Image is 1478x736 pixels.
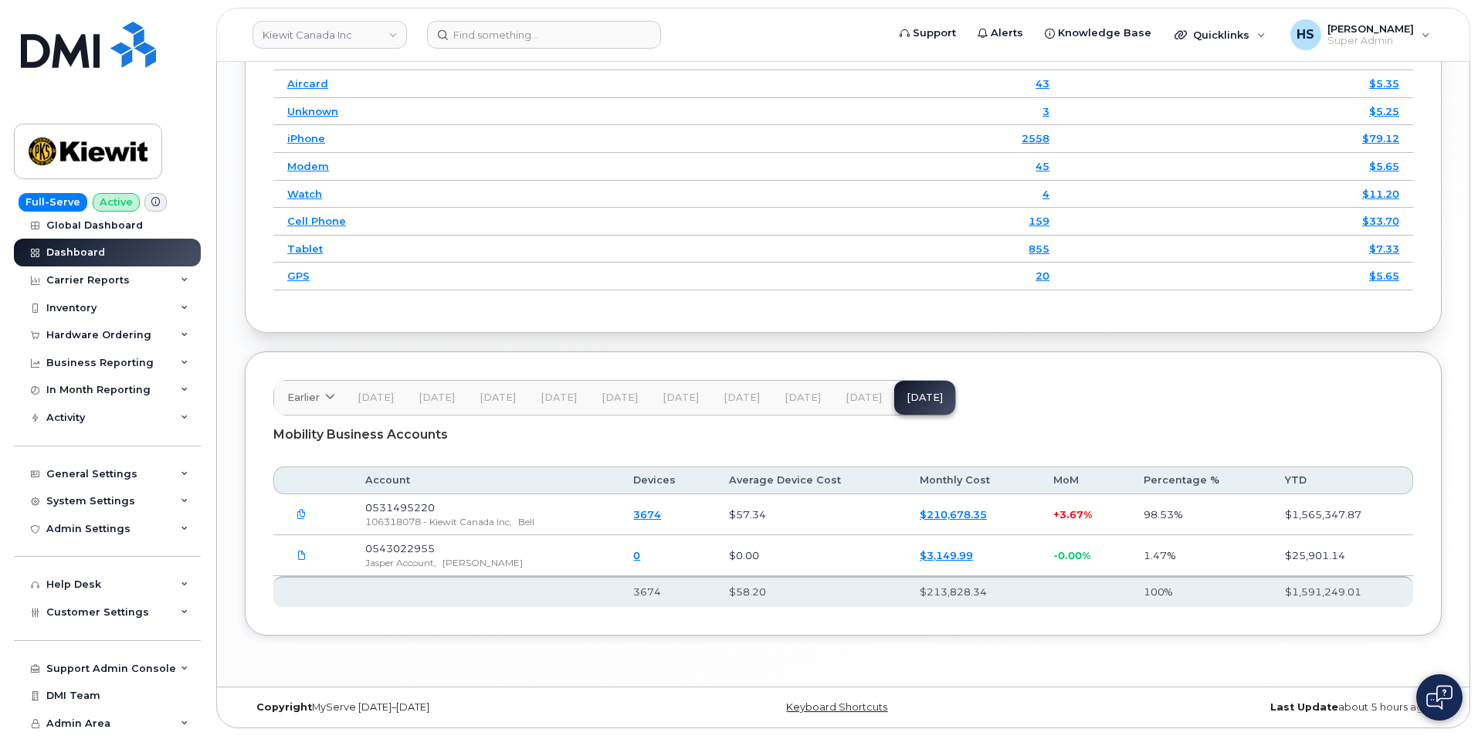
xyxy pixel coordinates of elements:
a: $7.33 [1369,243,1399,255]
span: [DATE] [785,392,821,404]
input: Find something... [427,21,661,49]
span: [DATE] [724,392,760,404]
strong: Copyright [256,701,312,713]
a: Android [287,50,332,63]
td: $1,565,347.87 [1271,494,1413,535]
a: $5.65 [1369,160,1399,172]
th: Account [351,466,620,494]
a: Aircard [287,77,328,90]
td: $57.34 [715,494,906,535]
th: $58.20 [715,576,906,607]
a: $5.25 [1369,105,1399,117]
a: 3674 [633,508,661,521]
th: 100% [1130,576,1271,607]
a: Watch [287,188,322,200]
span: Bell [518,516,534,527]
a: 2558 [1022,132,1049,144]
a: Kiewit Canada Inc [253,21,407,49]
span: Earlier [287,390,320,405]
a: $3,149.99 [920,549,973,561]
a: 43 [1036,77,1049,90]
span: + [1053,508,1059,521]
th: YTD [1271,466,1413,494]
span: [DATE] [480,392,516,404]
span: HS [1297,25,1314,44]
span: Jasper Account, [365,557,436,568]
a: PDF_543022955_043_0000000000.pdf [287,541,317,568]
a: Knowledge Base [1034,18,1162,49]
span: [DATE] [602,392,638,404]
td: $25,901.14 [1271,535,1413,576]
strong: Last Update [1270,701,1338,713]
span: [DATE] [663,392,699,404]
td: 1.47% [1130,535,1271,576]
a: $30.66 [1362,50,1399,63]
td: 98.53% [1130,494,1271,535]
span: [DATE] [846,392,882,404]
a: 4 [1042,188,1049,200]
a: Support [889,18,967,49]
span: Super Admin [1327,35,1414,47]
a: Earlier [274,381,345,415]
div: Heather Space [1280,19,1441,50]
span: [DATE] [358,392,394,404]
th: $213,828.34 [906,576,1039,607]
a: $5.65 [1369,270,1399,282]
div: Mobility Business Accounts [273,415,1413,454]
a: Unknown [287,105,338,117]
th: Percentage % [1130,466,1271,494]
span: Alerts [991,25,1023,41]
th: MoM [1039,466,1130,494]
span: 0531495220 [365,501,435,514]
th: Devices [619,466,715,494]
a: Cell Phone [287,215,346,227]
span: Quicklinks [1193,29,1249,41]
a: 855 [1029,243,1049,255]
a: Tablet [287,243,323,255]
span: Knowledge Base [1058,25,1151,41]
span: [PERSON_NAME] [1327,22,1414,35]
span: 106318078 - Kiewit Canada Inc, [365,516,512,527]
span: -0.00% [1053,549,1090,561]
a: $33.70 [1362,215,1399,227]
a: Alerts [967,18,1034,49]
a: 45 [1036,160,1049,172]
span: 0543022955 [365,542,435,555]
th: $1,591,249.01 [1271,576,1413,607]
a: 20 [1036,270,1049,282]
span: 3.67% [1059,508,1092,521]
a: 0 [633,549,640,561]
span: [DATE] [541,392,577,404]
span: [DATE] [419,392,455,404]
span: [PERSON_NAME] [442,557,523,568]
a: $210,678.35 [920,508,987,521]
div: MyServe [DATE]–[DATE] [245,701,644,714]
a: $79.12 [1362,132,1399,144]
a: iPhone [287,132,325,144]
a: 159 [1029,215,1049,227]
th: Monthly Cost [906,466,1039,494]
a: Keyboard Shortcuts [786,701,887,713]
th: Average Device Cost [715,466,906,494]
th: 3674 [619,576,715,607]
span: Support [913,25,956,41]
a: 118 [1029,50,1049,63]
a: GPS [287,270,310,282]
div: about 5 hours ago [1042,701,1442,714]
a: $11.20 [1362,188,1399,200]
div: Quicklinks [1164,19,1276,50]
td: $0.00 [715,535,906,576]
a: Modem [287,160,329,172]
a: $5.35 [1369,77,1399,90]
img: Open chat [1426,685,1453,710]
a: 3 [1042,105,1049,117]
